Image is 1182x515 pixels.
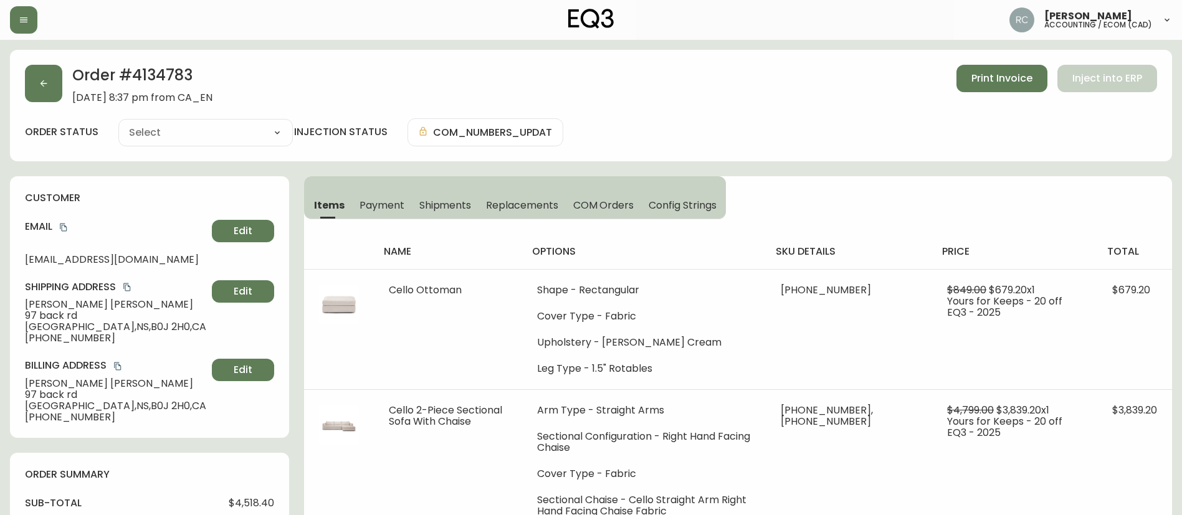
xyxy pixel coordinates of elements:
[1009,7,1034,32] img: f4ba4e02bd060be8f1386e3ca455bd0e
[956,65,1047,92] button: Print Invoice
[947,283,986,297] span: $849.00
[389,283,462,297] span: Cello Ottoman
[212,359,274,381] button: Edit
[212,220,274,242] button: Edit
[486,199,558,212] span: Replacements
[25,333,207,344] span: [PHONE_NUMBER]
[25,389,207,400] span: 97 back rd
[1107,245,1162,258] h4: total
[781,283,871,297] span: [PHONE_NUMBER]
[781,403,873,428] span: [PHONE_NUMBER], [PHONE_NUMBER]
[1112,403,1157,417] span: $3,839.20
[942,245,1087,258] h4: price
[25,378,207,389] span: [PERSON_NAME] [PERSON_NAME]
[319,405,359,445] img: fbbea61c-08e4-4ba7-9823-676d178b4090.jpg
[537,363,751,374] li: Leg Type - 1.5" Rotables
[294,125,388,139] h4: injection status
[389,403,502,428] span: Cello 2-Piece Sectional Sofa With Chaise
[947,414,1062,440] span: Yours for Keeps - 20 off EQ3 - 2025
[57,221,70,234] button: copy
[649,199,716,212] span: Config Strings
[25,310,207,321] span: 97 back rd
[25,254,207,265] span: [EMAIL_ADDRESS][DOMAIN_NAME]
[1044,21,1152,29] h5: accounting / ecom (cad)
[25,125,98,139] label: order status
[25,496,82,510] h4: sub-total
[112,360,124,372] button: copy
[537,468,751,480] li: Cover Type - Fabric
[25,299,207,310] span: [PERSON_NAME] [PERSON_NAME]
[989,283,1035,297] span: $679.20 x 1
[537,285,751,296] li: Shape - Rectangular
[532,245,756,258] h4: options
[971,72,1032,85] span: Print Invoice
[419,199,472,212] span: Shipments
[25,468,274,481] h4: order summary
[25,191,274,205] h4: customer
[234,285,252,298] span: Edit
[947,294,1062,319] span: Yours for Keeps - 20 off EQ3 - 2025
[996,403,1049,417] span: $3,839.20 x 1
[360,199,404,212] span: Payment
[25,220,207,234] h4: Email
[25,359,207,372] h4: Billing Address
[537,311,751,322] li: Cover Type - Fabric
[25,321,207,333] span: [GEOGRAPHIC_DATA] , NS , B0J 2H0 , CA
[568,9,614,29] img: logo
[1112,283,1150,297] span: $679.20
[573,199,634,212] span: COM Orders
[776,245,922,258] h4: sku details
[947,403,994,417] span: $4,799.00
[234,224,252,238] span: Edit
[234,363,252,377] span: Edit
[72,92,212,103] span: [DATE] 8:37 pm from CA_EN
[1044,11,1132,21] span: [PERSON_NAME]
[537,431,751,453] li: Sectional Configuration - Right Hand Facing Chaise
[25,412,207,423] span: [PHONE_NUMBER]
[229,498,274,509] span: $4,518.40
[25,400,207,412] span: [GEOGRAPHIC_DATA] , NS , B0J 2H0 , CA
[319,285,359,324] img: 84edb755-b885-4e1a-900e-2bb0f6d5970a.jpg
[25,280,207,294] h4: Shipping Address
[314,199,345,212] span: Items
[537,405,751,416] li: Arm Type - Straight Arms
[212,280,274,303] button: Edit
[72,65,212,92] h2: Order # 4134783
[537,337,751,348] li: Upholstery - [PERSON_NAME] Cream
[121,281,133,293] button: copy
[384,245,512,258] h4: name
